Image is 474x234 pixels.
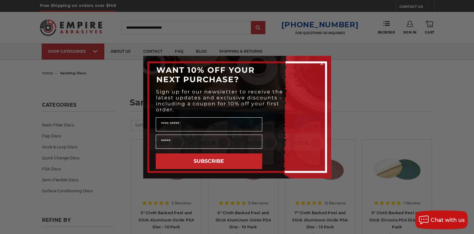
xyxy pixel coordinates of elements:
button: SUBSCRIBE [156,153,262,169]
span: WANT 10% OFF YOUR NEXT PURCHASE? [156,65,255,84]
button: Close dialog [319,61,325,67]
span: Chat with us [431,217,465,223]
button: Chat with us [415,210,468,229]
input: Email [156,135,262,149]
span: Sign up for our newsletter to receive the latest updates and exclusive discounts - including a co... [156,89,283,113]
